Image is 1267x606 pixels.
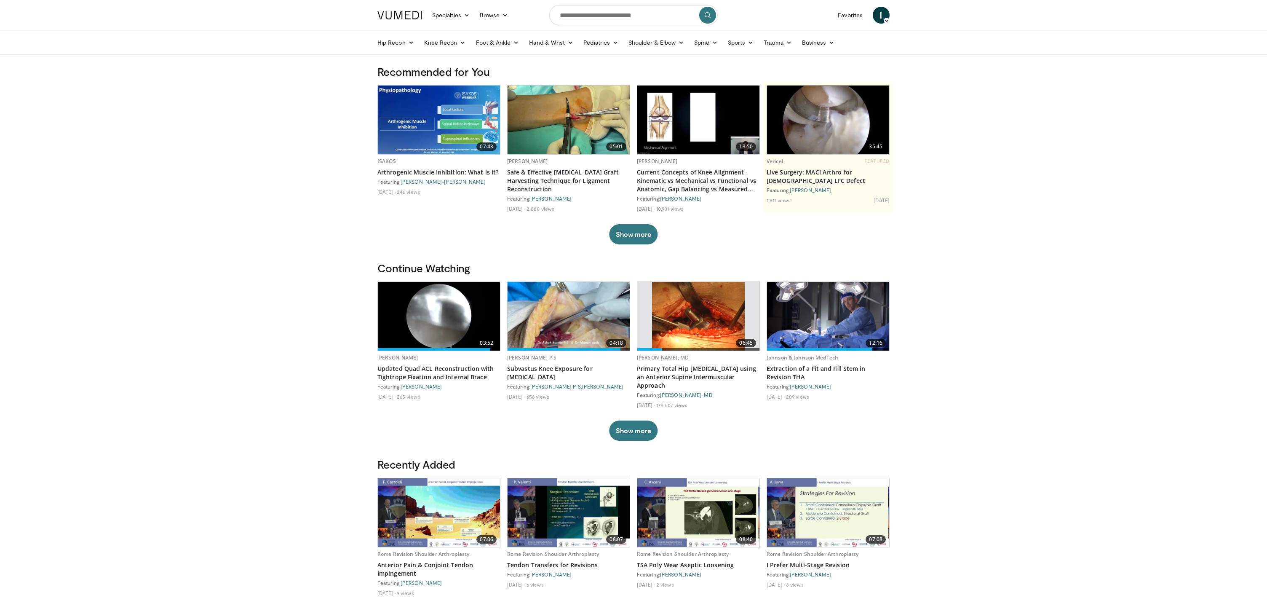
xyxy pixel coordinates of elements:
div: Featuring: [507,195,630,202]
a: [PERSON_NAME] [530,196,572,201]
a: ISAKOS [377,158,396,165]
span: FEATURED [865,158,890,164]
a: Pediatrics [578,34,623,51]
span: 03:52 [476,339,497,347]
a: [PERSON_NAME] [790,187,831,193]
div: Featuring: [767,571,890,578]
a: I [873,7,890,24]
li: 265 views [397,393,420,400]
img: 4c88353a-2dad-41d0-8843-3777994170dc.620x360_q85_upscale.jpg [508,86,630,154]
li: 178,507 views [656,402,687,408]
div: Featuring: [377,579,500,586]
input: Search topics, interventions [549,5,718,25]
a: 08:40 [637,478,759,547]
a: [PERSON_NAME] [660,196,701,201]
span: 07:06 [476,535,497,544]
a: Shoulder & Elbow [623,34,689,51]
a: Vericel [767,158,783,165]
li: 2 views [656,581,674,588]
div: Featuring: [767,187,890,193]
span: 06:45 [736,339,756,347]
li: [DATE] [637,205,655,212]
li: [DATE] [637,402,655,408]
span: 08:40 [736,535,756,544]
a: Updated Quad ACL Reconstruction with Tightrope Fixation and Internal Brace [377,365,500,381]
li: [DATE] [377,188,396,195]
span: 07:08 [866,535,886,544]
a: 08:07 [508,478,630,547]
li: 246 views [397,188,420,195]
a: 05:01 [508,86,630,154]
img: b9682281-d191-4971-8e2c-52cd21f8feaa.620x360_q85_upscale.jpg [637,478,759,547]
a: [PERSON_NAME]-[PERSON_NAME] [401,179,486,185]
a: [PERSON_NAME] [637,158,678,165]
img: 263423_3.png.620x360_q85_upscale.jpg [652,282,745,351]
li: 3 views [786,581,804,588]
a: Favorites [833,7,868,24]
a: [PERSON_NAME] [790,383,831,389]
a: Foot & Ankle [471,34,524,51]
a: Hand & Wrist [524,34,578,51]
img: 8c098bdf-f581-435c-8768-73c344552be3.620x360_q85_upscale.jpg [378,282,500,351]
div: Featuring: [637,195,760,202]
button: Show more [609,421,658,441]
h3: Recently Added [377,458,890,471]
span: 07:43 [476,142,497,151]
div: Featuring: [767,383,890,390]
div: Featuring: [507,571,630,578]
img: 82aed312-2a25-4631-ae62-904ce62d2708.620x360_q85_upscale.jpg [767,282,889,351]
a: [PERSON_NAME] [790,571,831,577]
a: Spine [689,34,722,51]
li: [DATE] [377,590,396,596]
a: [PERSON_NAME] P S [507,354,556,361]
a: 07:08 [767,478,889,547]
img: a3fe917b-418f-4b37-ad2e-b0d12482d850.620x360_q85_upscale.jpg [767,478,889,547]
li: 656 views [527,393,549,400]
a: Anterior Pain & Conjoint Tendon Impingement [377,561,500,578]
li: [DATE] [377,393,396,400]
h3: Recommended for You [377,65,890,78]
a: Browse [475,7,513,24]
h3: Continue Watching [377,261,890,275]
a: Arthrogenic Muscle Inhibition: What is it? [377,168,500,177]
div: Featuring: [377,383,500,390]
li: [DATE] [507,581,525,588]
a: Current Concepts of Knee Alignment - Kinematic vs Mechanical vs Functional vs Anatomic, Gap Balan... [637,168,760,193]
a: [PERSON_NAME], MD [637,354,689,361]
a: [PERSON_NAME] [660,571,701,577]
li: 2,880 views [527,205,554,212]
span: 04:18 [606,339,626,347]
a: 06:45 [637,282,759,351]
a: Tendon Transfers for Revisions [507,561,630,569]
a: Rome Revision Shoulder Arthroplasty [377,550,469,558]
div: Featuring: , [507,383,630,390]
a: 03:52 [378,282,500,351]
li: 10,901 views [656,205,684,212]
li: [DATE] [637,581,655,588]
span: 13:50 [736,142,756,151]
a: 13:50 [637,86,759,154]
a: Trauma [759,34,797,51]
li: [DATE] [767,581,785,588]
a: Extraction of a Fit and Fill Stem in Revision THA [767,365,890,381]
img: VuMedi Logo [377,11,422,19]
li: [DATE] [507,393,525,400]
a: Specialties [427,7,475,24]
a: [PERSON_NAME] [582,383,623,389]
a: Sports [723,34,759,51]
a: 07:06 [378,478,500,547]
span: 12:16 [866,339,886,347]
li: 9 views [397,590,414,596]
li: [DATE] [874,197,890,204]
a: Business [797,34,840,51]
a: [PERSON_NAME] P S [530,383,581,389]
span: 35:45 [866,142,886,151]
a: [PERSON_NAME] [507,158,548,165]
a: Live Surgery: MACI Arthro for [DEMOGRAPHIC_DATA] LFC Defect [767,168,890,185]
a: [PERSON_NAME] [401,383,442,389]
a: Rome Revision Shoulder Arthroplasty [767,550,858,558]
li: 1,811 views [767,197,791,204]
div: Featuring: [377,178,500,185]
button: Show more [609,224,658,244]
img: 8037028b-5014-4d38-9a8c-71d966c81743.620x360_q85_upscale.jpg [378,478,500,547]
